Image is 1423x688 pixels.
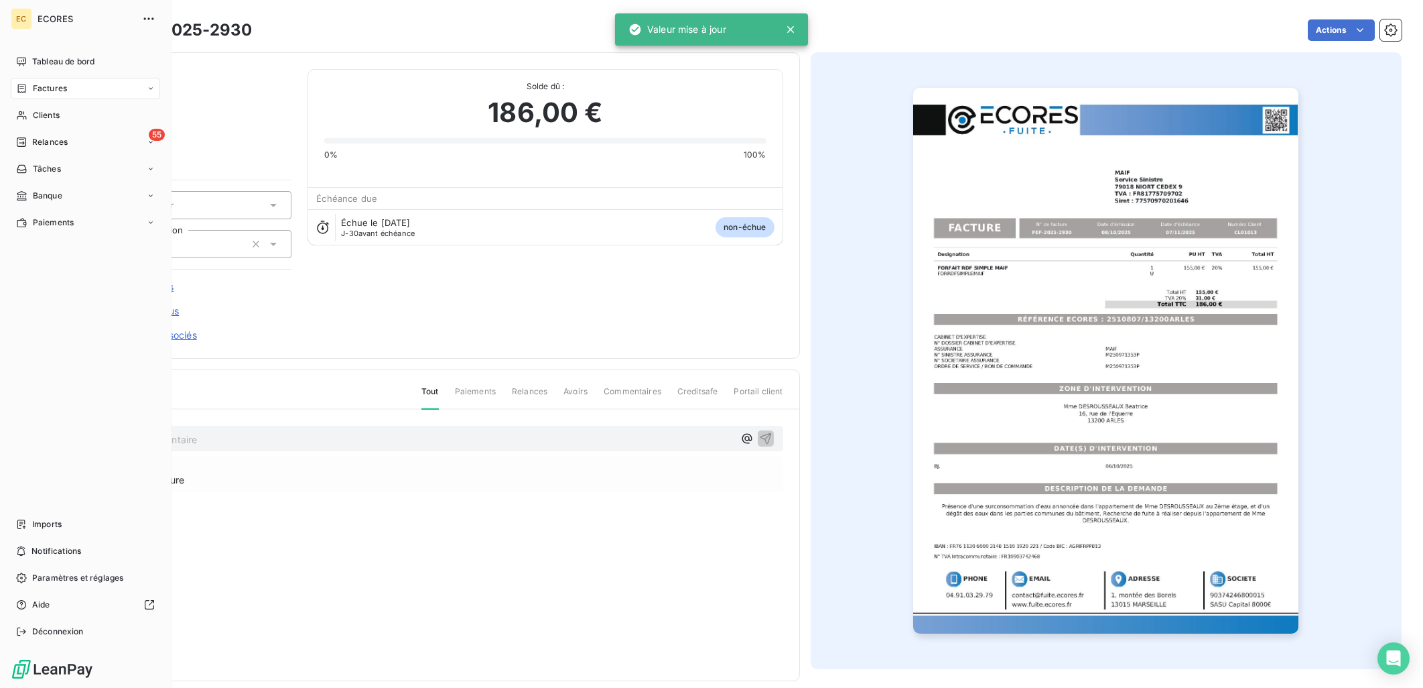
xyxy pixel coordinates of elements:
[1308,19,1375,41] button: Actions
[38,13,134,24] span: ECORES
[512,386,547,408] span: Relances
[32,136,68,148] span: Relances
[716,217,774,237] span: non-échue
[11,594,160,616] a: Aide
[324,149,338,161] span: 0%
[1377,642,1410,675] div: Open Intercom Messenger
[744,149,766,161] span: 100%
[341,217,410,228] span: Échue le [DATE]
[33,190,62,202] span: Banque
[33,217,74,229] span: Paiements
[455,386,496,408] span: Paiements
[32,626,84,638] span: Déconnexion
[677,386,718,408] span: Creditsafe
[488,93,602,133] span: 186,00 €
[33,163,61,175] span: Tâches
[324,80,766,93] span: Solde dû :
[421,386,439,410] span: Tout
[341,229,415,237] span: avant échéance
[105,85,291,96] span: MAIF
[125,18,252,42] h3: FEF-2025-2930
[11,8,32,30] div: EC
[33,109,60,121] span: Clients
[31,545,81,557] span: Notifications
[316,193,377,204] span: Échéance due
[628,17,726,42] div: Valeur mise à jour
[913,88,1298,634] img: invoice_thumbnail
[604,386,661,408] span: Commentaires
[149,129,165,141] span: 55
[32,518,62,530] span: Imports
[32,599,50,611] span: Aide
[11,658,94,680] img: Logo LeanPay
[32,56,94,68] span: Tableau de bord
[341,229,358,238] span: J-30
[734,386,783,408] span: Portail client
[33,82,67,95] span: Factures
[32,572,123,584] span: Paramètres et réglages
[563,386,588,408] span: Avoirs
